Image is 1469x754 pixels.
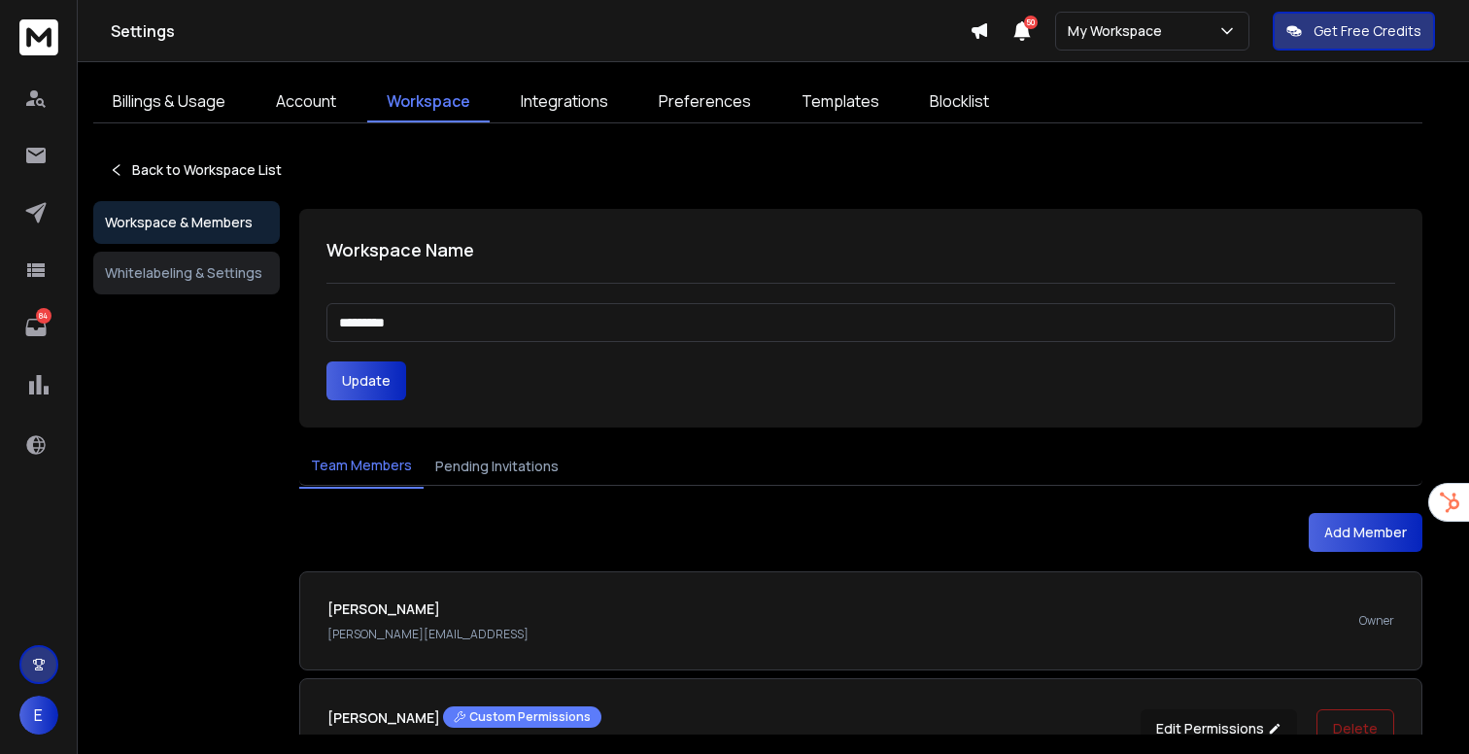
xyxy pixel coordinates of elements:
[1359,613,1394,629] p: Owner
[111,19,970,43] h1: Settings
[327,627,529,642] p: [PERSON_NAME][EMAIL_ADDRESS]
[1024,16,1038,29] span: 50
[367,82,490,122] a: Workspace
[454,709,591,725] p: Custom Permissions
[327,600,529,619] h1: [PERSON_NAME]
[501,82,628,122] a: Integrations
[424,445,570,488] button: Pending Invitations
[1314,21,1421,41] p: Get Free Credits
[327,706,601,728] h1: [PERSON_NAME]
[36,308,51,324] p: 84
[782,82,899,122] a: Templates
[17,308,55,347] a: 84
[93,82,245,122] a: Billings & Usage
[326,361,406,400] button: Update
[1068,21,1170,41] p: My Workspace
[109,160,282,180] a: Back to Workspace List
[1309,513,1422,552] button: Add Member
[1273,12,1435,51] button: Get Free Credits
[910,82,1008,122] a: Blocklist
[1141,709,1297,748] button: Edit Permissions
[256,82,356,122] a: Account
[639,82,770,122] a: Preferences
[19,696,58,735] button: E
[93,252,280,294] button: Whitelabeling & Settings
[299,444,424,489] button: Team Members
[1316,709,1394,748] button: Delete
[132,160,282,180] p: Back to Workspace List
[93,151,297,189] button: Back to Workspace List
[93,201,280,244] button: Workspace & Members
[326,236,1395,263] h1: Workspace Name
